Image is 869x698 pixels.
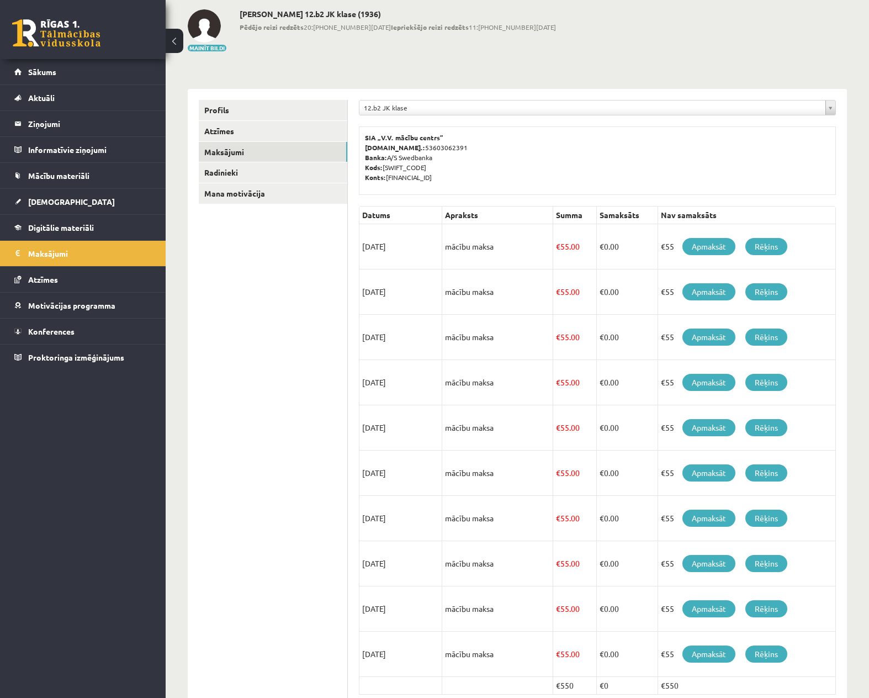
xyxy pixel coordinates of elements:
[682,464,735,482] a: Apmaksāt
[745,646,787,663] a: Rēķins
[199,121,347,141] a: Atzīmes
[14,215,152,240] a: Digitālie materiāli
[28,274,58,284] span: Atzīmes
[682,329,735,346] a: Apmaksāt
[597,632,658,677] td: 0.00
[553,315,597,360] td: 55.00
[597,269,658,315] td: 0.00
[14,241,152,266] a: Maksājumi
[28,93,55,103] span: Aktuāli
[597,315,658,360] td: 0.00
[442,586,553,632] td: mācību maksa
[682,646,735,663] a: Apmaksāt
[442,315,553,360] td: mācību maksa
[442,224,553,269] td: mācību maksa
[682,283,735,300] a: Apmaksāt
[556,241,560,251] span: €
[553,632,597,677] td: 55.00
[28,223,94,232] span: Digitālie materiāli
[553,451,597,496] td: 55.00
[658,677,836,695] td: €550
[658,207,836,224] th: Nav samaksāts
[597,405,658,451] td: 0.00
[682,374,735,391] a: Apmaksāt
[365,133,830,182] p: 53603062391 A/S Swedbanka [SWIFT_CODE] [FINANCIAL_ID]
[199,183,347,204] a: Mana motivācija
[359,632,442,677] td: [DATE]
[553,269,597,315] td: 55.00
[745,329,787,346] a: Rēķins
[442,269,553,315] td: mācību maksa
[28,137,152,162] legend: Informatīvie ziņojumi
[745,374,787,391] a: Rēķins
[359,207,442,224] th: Datums
[658,224,836,269] td: €55
[556,377,560,387] span: €
[553,207,597,224] th: Summa
[28,197,115,207] span: [DEMOGRAPHIC_DATA]
[658,269,836,315] td: €55
[553,677,597,695] td: €550
[553,360,597,405] td: 55.00
[359,586,442,632] td: [DATE]
[658,405,836,451] td: €55
[14,137,152,162] a: Informatīvie ziņojumi
[682,510,735,527] a: Apmaksāt
[600,649,604,659] span: €
[682,555,735,572] a: Apmaksāt
[600,241,604,251] span: €
[745,238,787,255] a: Rēķins
[556,649,560,659] span: €
[359,315,442,360] td: [DATE]
[600,422,604,432] span: €
[682,419,735,436] a: Apmaksāt
[364,101,821,115] span: 12.b2 JK klase
[658,451,836,496] td: €55
[658,632,836,677] td: €55
[597,541,658,586] td: 0.00
[188,9,221,43] img: Haralds Lavrinovičs
[745,283,787,300] a: Rēķins
[28,67,56,77] span: Sākums
[600,287,604,297] span: €
[597,451,658,496] td: 0.00
[240,9,556,19] h2: [PERSON_NAME] 12.b2 JK klase (1936)
[553,496,597,541] td: 55.00
[597,496,658,541] td: 0.00
[442,632,553,677] td: mācību maksa
[28,352,124,362] span: Proktoringa izmēģinājums
[359,496,442,541] td: [DATE]
[365,143,425,152] b: [DOMAIN_NAME].:
[442,405,553,451] td: mācību maksa
[14,189,152,214] a: [DEMOGRAPHIC_DATA]
[188,45,226,51] button: Mainīt bildi
[359,101,835,115] a: 12.b2 JK klase
[658,541,836,586] td: €55
[600,558,604,568] span: €
[442,207,553,224] th: Apraksts
[745,464,787,482] a: Rēķins
[553,586,597,632] td: 55.00
[658,360,836,405] td: €55
[442,451,553,496] td: mācību maksa
[597,207,658,224] th: Samaksāts
[14,59,152,84] a: Sākums
[14,267,152,292] a: Atzīmes
[556,558,560,568] span: €
[658,315,836,360] td: €55
[14,163,152,188] a: Mācību materiāli
[553,405,597,451] td: 55.00
[365,163,383,172] b: Kods:
[442,360,553,405] td: mācību maksa
[745,510,787,527] a: Rēķins
[14,293,152,318] a: Motivācijas programma
[597,677,658,695] td: €0
[199,162,347,183] a: Radinieki
[199,100,347,120] a: Profils
[556,468,560,478] span: €
[600,332,604,342] span: €
[556,604,560,614] span: €
[556,332,560,342] span: €
[600,377,604,387] span: €
[14,85,152,110] a: Aktuāli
